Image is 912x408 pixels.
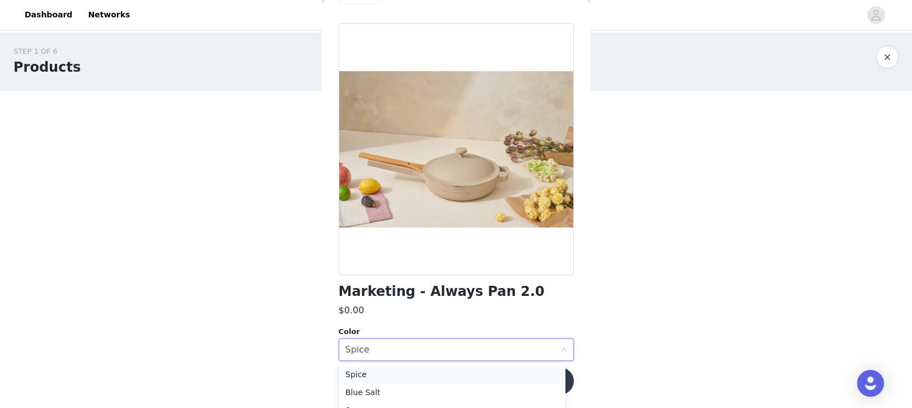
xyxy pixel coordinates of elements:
[345,339,370,360] div: Spice
[13,57,81,77] h1: Products
[18,2,79,27] a: Dashboard
[871,6,881,24] div: avatar
[339,383,565,401] li: Blue Salt
[339,365,565,383] li: Spice
[857,370,884,397] div: Open Intercom Messenger
[339,304,364,317] h3: $0.00
[81,2,137,27] a: Networks
[560,346,567,354] i: icon: down
[13,46,81,57] div: STEP 1 OF 6
[339,284,545,299] h1: Marketing - Always Pan 2.0
[339,326,574,337] div: Color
